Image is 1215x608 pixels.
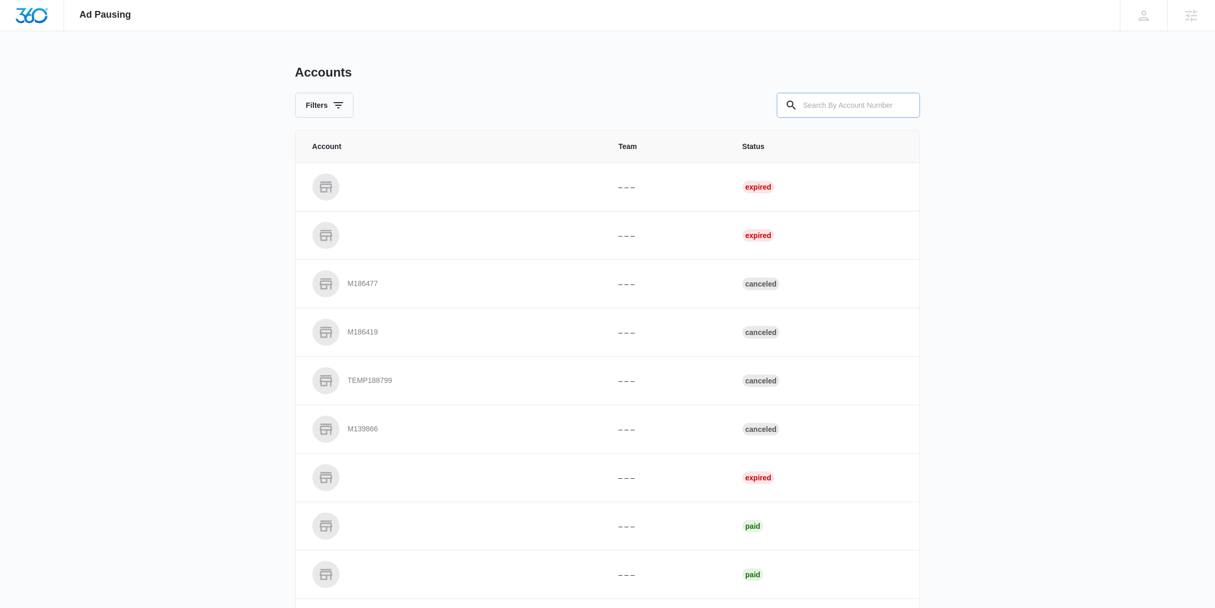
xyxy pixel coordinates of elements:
[619,424,718,435] p: – – –
[619,569,718,580] p: – – –
[295,93,354,118] button: Filters
[777,93,920,118] input: Search By Account Number
[619,473,718,483] p: – – –
[743,278,780,290] div: Canceled
[743,520,764,532] div: Paid
[619,182,718,193] p: – – –
[619,327,718,338] p: – – –
[743,326,780,339] div: Canceled
[312,319,594,346] a: M186419
[743,181,775,193] div: Expired
[619,521,718,532] p: – – –
[295,65,352,80] h1: Accounts
[743,141,903,152] span: Status
[743,229,775,242] div: Expired
[348,376,393,386] p: TEMP188799
[312,141,594,152] span: Account
[743,375,780,387] div: Canceled
[348,327,378,338] p: M186419
[619,279,718,290] p: – – –
[312,416,594,443] a: M139866
[348,279,378,289] p: M186477
[743,423,780,436] div: Canceled
[743,568,764,581] div: Paid
[312,367,594,394] a: TEMP188799
[348,424,378,435] p: M139866
[619,230,718,241] p: – – –
[80,9,131,20] span: Ad Pausing
[619,141,718,152] span: Team
[312,270,594,297] a: M186477
[619,376,718,387] p: – – –
[743,471,775,484] div: Expired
